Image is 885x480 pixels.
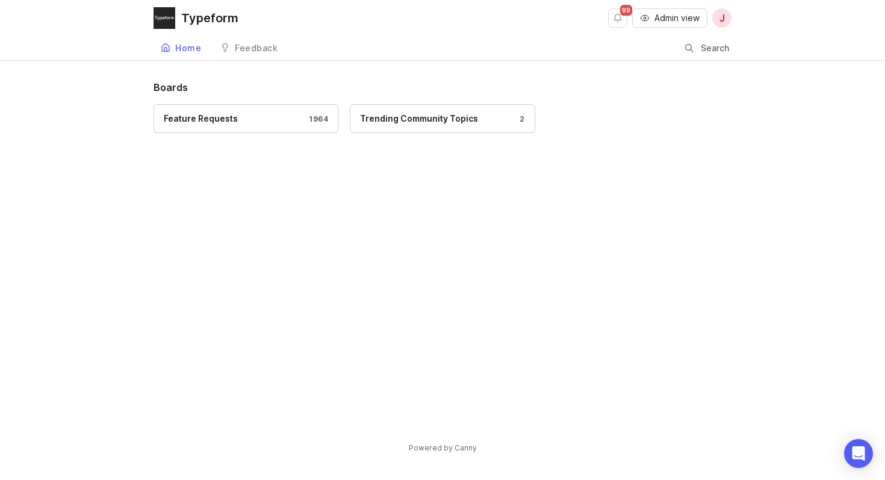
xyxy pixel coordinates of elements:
[608,8,627,28] button: Notifications
[175,44,201,52] div: Home
[844,439,873,468] div: Open Intercom Messenger
[514,114,525,124] div: 2
[360,112,478,125] div: Trending Community Topics
[154,104,338,133] a: Feature Requests1964
[620,5,632,16] span: 99
[181,12,238,24] div: Typeform
[154,36,208,61] a: Home
[654,12,700,24] span: Admin view
[632,8,707,28] button: Admin view
[712,8,731,28] button: J
[719,11,725,25] span: J
[303,114,328,124] div: 1964
[213,36,285,61] a: Feedback
[154,7,175,29] img: Typeform logo
[235,44,278,52] div: Feedback
[350,104,535,133] a: Trending Community Topics2
[154,80,731,95] h1: Boards
[407,441,479,455] a: Powered by Canny
[164,112,238,125] div: Feature Requests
